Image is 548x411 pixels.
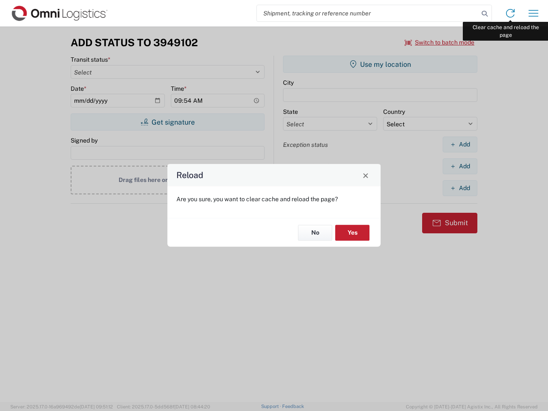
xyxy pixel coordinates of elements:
input: Shipment, tracking or reference number [257,5,479,21]
button: Close [360,169,372,181]
button: Yes [335,225,369,241]
p: Are you sure, you want to clear cache and reload the page? [176,195,372,203]
button: No [298,225,332,241]
h4: Reload [176,169,203,182]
